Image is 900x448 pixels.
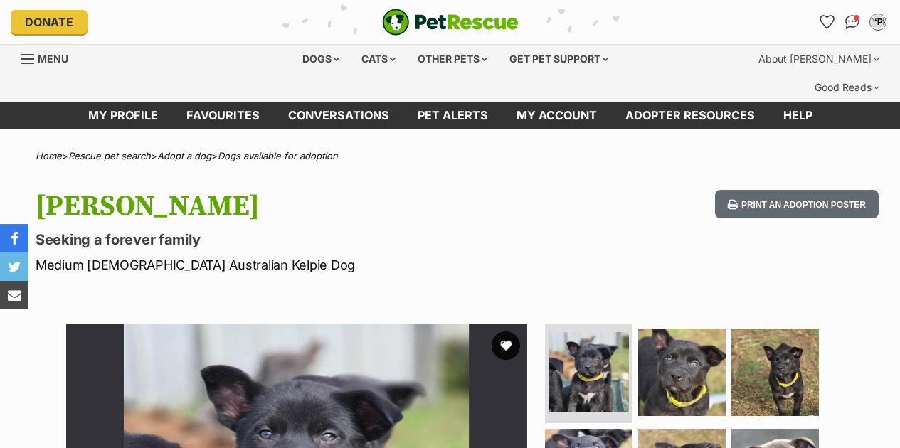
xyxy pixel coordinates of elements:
button: favourite [492,331,520,360]
a: Dogs available for adoption [218,150,338,161]
div: T“PP [871,15,885,29]
ul: Account quick links [815,11,889,33]
img: Photo of Otto [638,329,726,416]
a: PetRescue [382,9,519,36]
p: Medium [DEMOGRAPHIC_DATA] Australian Kelpie Dog [36,255,550,274]
a: Adopt a dog [157,150,211,161]
a: Rescue pet search [68,150,151,161]
a: Favourites [172,102,274,129]
button: My account [867,11,889,33]
a: Home [36,150,62,161]
a: Favourites [815,11,838,33]
div: Get pet support [499,45,618,73]
div: Other pets [408,45,497,73]
div: About [PERSON_NAME] [748,45,889,73]
a: My profile [74,102,172,129]
span: Menu [38,53,68,65]
img: chat-41dd97257d64d25036548639549fe6c8038ab92f7586957e7f3b1b290dea8141.svg [845,15,860,29]
div: Good Reads [805,73,889,102]
p: Seeking a forever family [36,230,550,250]
a: Donate [11,10,88,34]
a: Conversations [841,11,864,33]
img: logo-e224e6f780fb5917bec1dbf3a21bbac754714ae5b6737aabdf751b685950b380.svg [382,9,519,36]
a: conversations [274,102,403,129]
button: Print an adoption poster [715,190,879,219]
h1: [PERSON_NAME] [36,190,550,223]
a: My account [502,102,611,129]
img: Photo of Otto [731,329,819,416]
a: Menu [21,45,78,70]
a: Pet alerts [403,102,502,129]
a: Help [769,102,827,129]
div: Cats [351,45,406,73]
a: Adopter resources [611,102,769,129]
div: Dogs [292,45,349,73]
img: Photo of Otto [549,332,629,412]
